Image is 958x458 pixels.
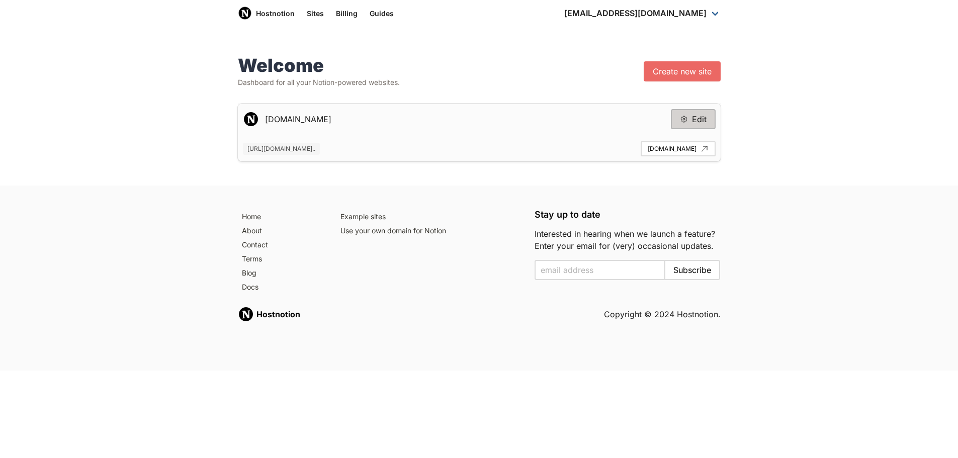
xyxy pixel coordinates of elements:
[243,143,320,155] span: [URL][DOMAIN_NAME]..
[336,210,522,224] a: Example sites
[238,238,325,252] a: Contact
[535,210,721,220] h5: Stay up to date
[238,6,252,20] img: Host Notion logo
[238,55,400,75] h1: Welcome
[336,224,522,238] a: Use your own domain for Notion
[238,306,254,322] img: Hostnotion logo
[238,224,325,238] a: About
[535,228,721,252] p: Interested in hearing when we launch a feature? Enter your email for (very) occasional updates.
[256,309,300,319] strong: Hostnotion
[604,308,721,320] h5: Copyright © 2024 Hostnotion.
[238,210,325,224] a: Home
[265,113,331,125] h5: [DOMAIN_NAME]
[644,61,721,81] a: Create new site
[664,260,720,280] button: Subscribe
[671,109,716,129] button: Edit
[238,252,325,266] a: Terms
[238,266,325,280] a: Blog
[243,111,259,127] img: Favicon for aide.bdes-online.fr
[641,141,716,156] a: [DOMAIN_NAME]
[535,260,665,280] input: Enter your email to subscribe to the email list and be notified when we launch
[238,280,325,294] a: Docs
[238,77,400,87] p: Dashboard for all your Notion-powered websites.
